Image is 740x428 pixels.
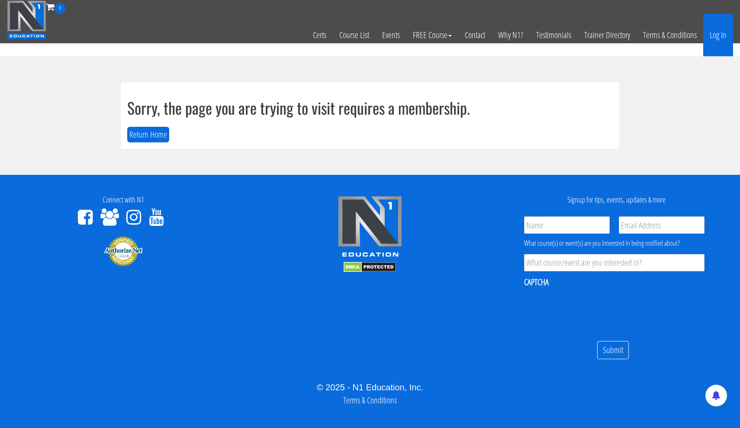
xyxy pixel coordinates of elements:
h4: Connect with N1 [6,196,240,204]
a: Testimonials [530,14,578,56]
a: Events [376,14,406,56]
h1: Sorry, the page you are trying to visit requires a membership. [127,99,613,116]
img: Authorize.Net Merchant - Click to Verify [104,235,143,267]
div: What course(s) or event(s) are you interested in being notified about? [524,238,705,248]
a: Contact [458,14,492,56]
label: CAPTCHA [524,277,549,288]
h4: Signup for tips, events, updates & more [500,196,734,204]
img: n1-edu-logo [338,196,402,260]
a: Certs [306,14,333,56]
input: Submit [597,341,629,360]
img: n1-education [7,0,46,39]
img: DMCA.com Protection Status [344,262,396,272]
input: What course/event are you interested in? [524,254,705,271]
a: Log In [703,14,733,56]
a: Trainer Directory [578,14,637,56]
a: Terms & Conditions [343,394,397,406]
a: 0 [46,1,65,13]
a: Why N1? [492,14,530,56]
div: © 2025 - N1 Education, Inc. [6,381,734,394]
button: Return Home [127,127,169,143]
iframe: reCAPTCHA [524,293,656,327]
input: Email Address [619,216,705,234]
input: Name [524,216,610,234]
a: Terms & Conditions [637,14,703,56]
a: FREE Course [406,14,458,56]
a: Course List [333,14,376,56]
span: 0 [55,3,65,14]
